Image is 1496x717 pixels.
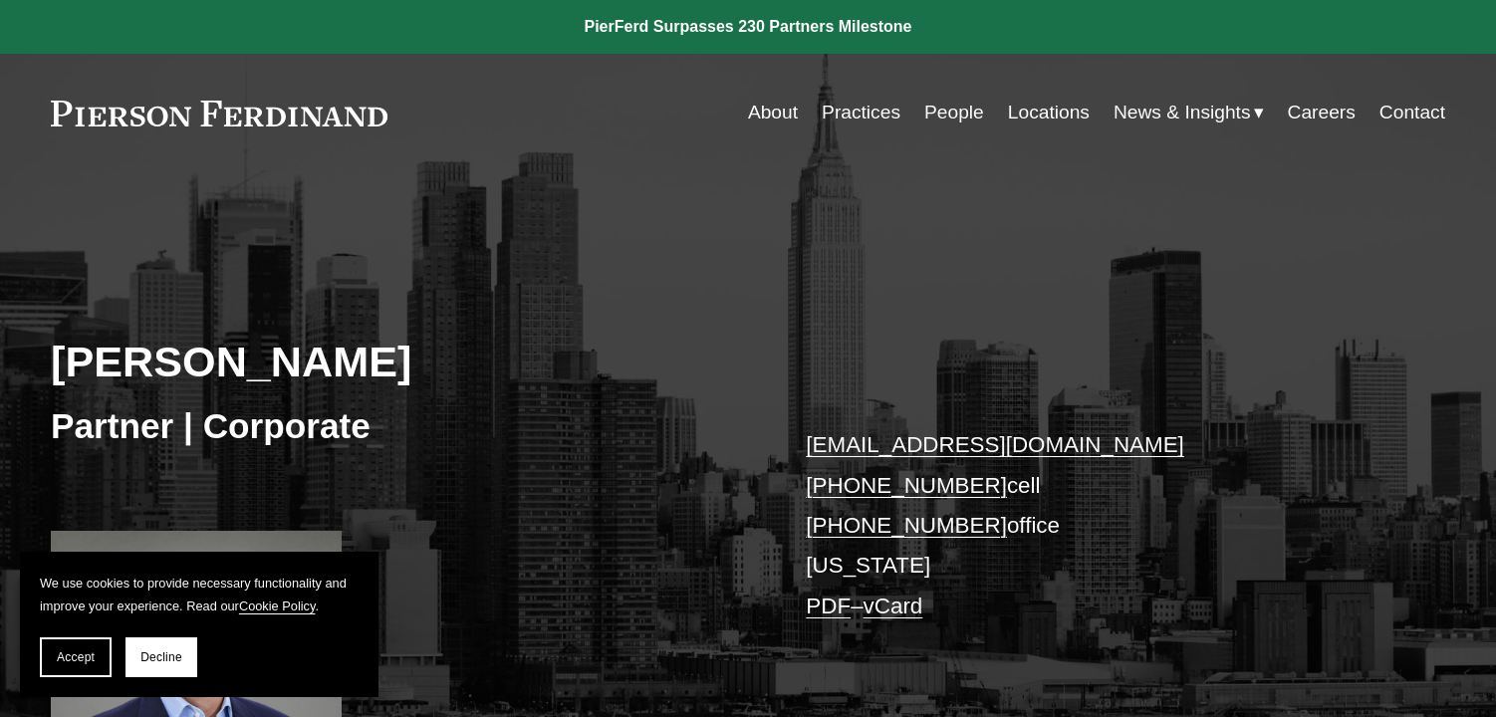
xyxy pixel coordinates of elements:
[1114,96,1251,130] span: News & Insights
[924,94,984,131] a: People
[140,650,182,664] span: Decline
[806,594,851,618] a: PDF
[57,650,95,664] span: Accept
[806,473,1007,498] a: [PHONE_NUMBER]
[806,432,1183,457] a: [EMAIL_ADDRESS][DOMAIN_NAME]
[1114,94,1264,131] a: folder dropdown
[40,572,359,617] p: We use cookies to provide necessary functionality and improve your experience. Read our .
[51,404,748,448] h3: Partner | Corporate
[806,513,1007,538] a: [PHONE_NUMBER]
[40,637,112,677] button: Accept
[748,94,798,131] a: About
[51,336,748,387] h2: [PERSON_NAME]
[1008,94,1090,131] a: Locations
[806,425,1386,626] p: cell office [US_STATE] –
[1288,94,1356,131] a: Careers
[239,598,316,613] a: Cookie Policy
[125,637,197,677] button: Decline
[20,552,378,697] section: Cookie banner
[822,94,900,131] a: Practices
[864,594,923,618] a: vCard
[1379,94,1445,131] a: Contact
